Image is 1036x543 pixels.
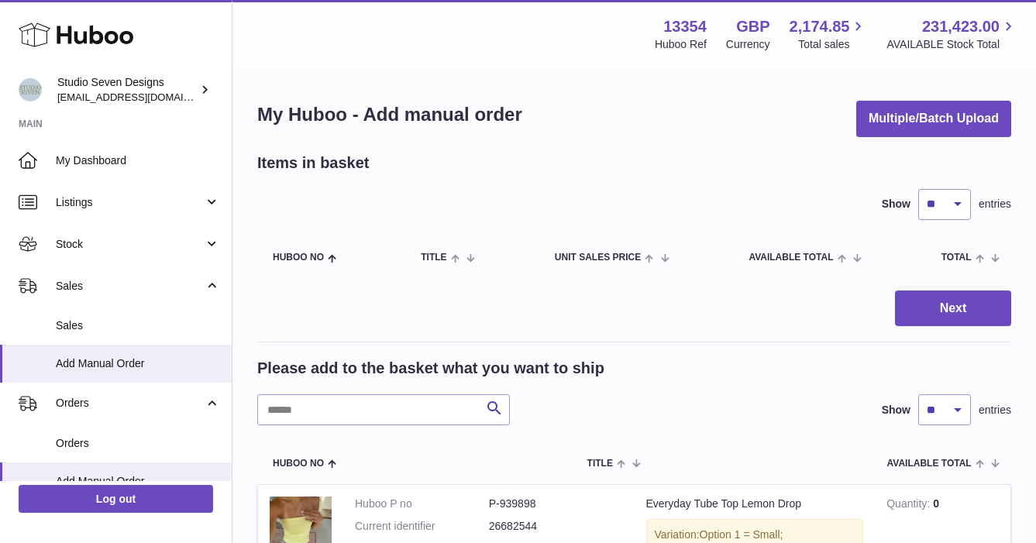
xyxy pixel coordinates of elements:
[655,37,707,52] div: Huboo Ref
[56,436,220,451] span: Orders
[421,253,446,263] span: Title
[663,16,707,37] strong: 13354
[355,519,489,534] dt: Current identifier
[790,16,850,37] span: 2,174.85
[922,16,1000,37] span: 231,423.00
[56,279,204,294] span: Sales
[555,253,641,263] span: Unit Sales Price
[856,101,1011,137] button: Multiple/Batch Upload
[886,497,933,514] strong: Quantity
[257,153,370,174] h2: Items in basket
[749,253,833,263] span: AVAILABLE Total
[726,37,770,52] div: Currency
[273,253,324,263] span: Huboo no
[56,318,220,333] span: Sales
[57,75,197,105] div: Studio Seven Designs
[57,91,228,103] span: [EMAIL_ADDRESS][DOMAIN_NAME]
[355,497,489,511] dt: Huboo P no
[790,16,868,52] a: 2,174.85 Total sales
[56,153,220,168] span: My Dashboard
[56,356,220,371] span: Add Manual Order
[489,497,623,511] dd: P-939898
[489,519,623,534] dd: 26682544
[273,459,324,469] span: Huboo no
[587,459,613,469] span: Title
[882,197,910,211] label: Show
[798,37,867,52] span: Total sales
[56,396,204,411] span: Orders
[886,16,1017,52] a: 231,423.00 AVAILABLE Stock Total
[887,459,972,469] span: AVAILABLE Total
[257,358,604,379] h2: Please add to the basket what you want to ship
[700,528,783,541] span: Option 1 = Small;
[257,102,522,127] h1: My Huboo - Add manual order
[979,403,1011,418] span: entries
[979,197,1011,211] span: entries
[19,78,42,101] img: contact.studiosevendesigns@gmail.com
[56,237,204,252] span: Stock
[736,16,769,37] strong: GBP
[56,474,220,489] span: Add Manual Order
[19,485,213,513] a: Log out
[886,37,1017,52] span: AVAILABLE Stock Total
[882,403,910,418] label: Show
[56,195,204,210] span: Listings
[895,290,1011,327] button: Next
[941,253,972,263] span: Total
